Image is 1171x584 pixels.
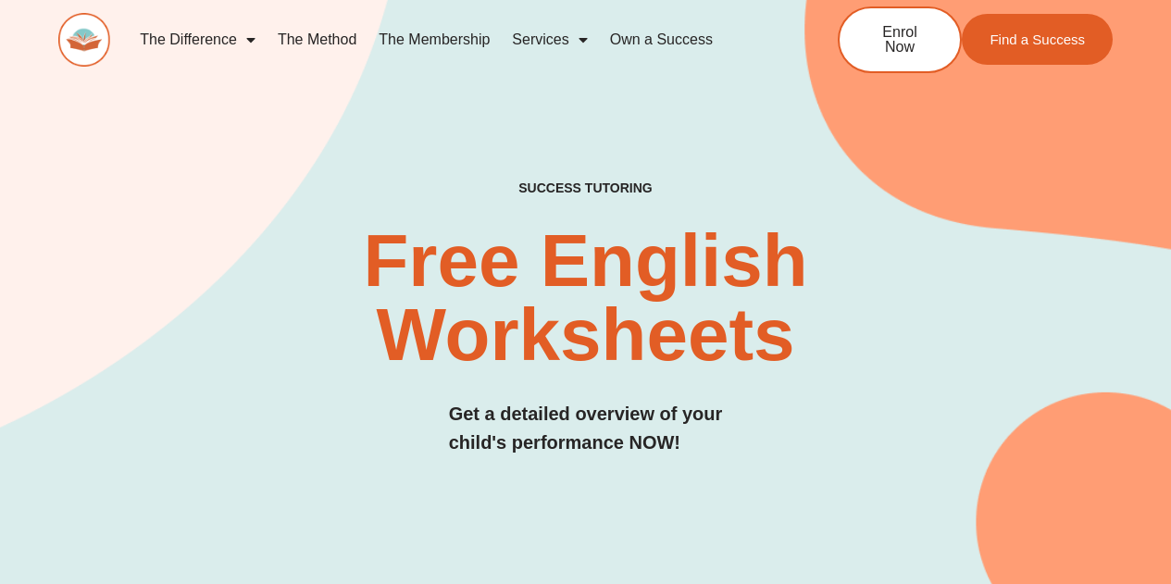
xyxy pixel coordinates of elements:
a: Find a Success [962,14,1113,65]
a: The Difference [129,19,267,61]
span: Find a Success [990,32,1085,46]
h4: SUCCESS TUTORING​ [430,180,741,196]
h2: Free English Worksheets​ [238,224,933,372]
nav: Menu [129,19,777,61]
a: Enrol Now [838,6,962,73]
a: The Method [267,19,367,61]
a: Services [501,19,598,61]
h3: Get a detailed overview of your child's performance NOW! [449,400,723,457]
a: Own a Success [599,19,724,61]
span: Enrol Now [867,25,932,55]
a: The Membership [367,19,501,61]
